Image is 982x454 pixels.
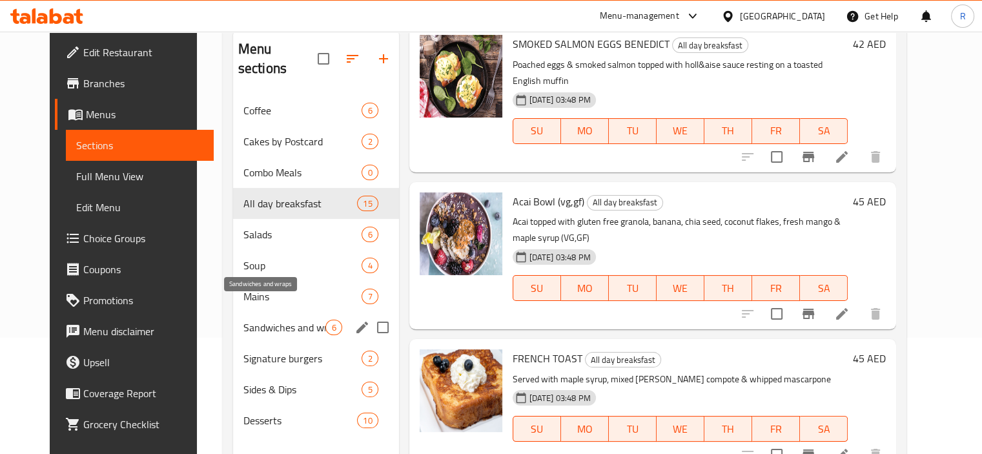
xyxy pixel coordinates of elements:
a: Choice Groups [55,223,214,254]
nav: Menu sections [233,90,399,441]
div: Desserts10 [233,405,399,436]
span: Soup [243,258,362,273]
a: Edit menu item [834,306,850,322]
a: Menus [55,99,214,130]
button: TU [609,275,657,301]
span: SA [805,279,843,298]
span: 2 [362,353,377,365]
h2: Menu sections [238,39,318,78]
p: Poached eggs & smoked salmon topped with holl&aise sauce resting on a toasted English muffin [513,57,848,89]
span: All day breaksfast [673,38,748,53]
a: Full Menu View [66,161,214,192]
span: [DATE] 03:48 PM [524,392,596,404]
button: TH [704,416,752,442]
span: SA [805,420,843,439]
span: Choice Groups [83,231,203,246]
span: 10 [358,415,377,427]
span: WE [662,420,699,439]
button: SU [513,118,561,144]
span: Edit Restaurant [83,45,203,60]
div: Salads6 [233,219,399,250]
span: 4 [362,260,377,272]
button: SA [800,118,848,144]
span: Upsell [83,355,203,370]
button: Branch-specific-item [793,298,824,329]
span: SU [518,420,556,439]
span: 7 [362,291,377,303]
span: Menu disclaimer [83,324,203,339]
span: Coverage Report [83,386,203,401]
div: All day breaksfast [585,352,661,367]
span: Edit Menu [76,200,203,215]
span: TH [710,279,747,298]
h6: 42 AED [853,35,886,53]
button: TU [609,118,657,144]
div: items [325,320,342,335]
a: Edit menu item [834,149,850,165]
button: MO [561,275,609,301]
span: Signature burgers [243,351,362,366]
span: FR [757,279,795,298]
div: All day breaksfast [587,195,663,211]
span: MO [566,420,604,439]
button: TU [609,416,657,442]
div: Menu-management [600,8,679,24]
div: All day breaksfast15 [233,188,399,219]
button: MO [561,416,609,442]
span: 6 [326,322,341,334]
button: SU [513,275,561,301]
button: delete [860,141,891,172]
div: items [362,289,378,304]
span: All day breaksfast [586,353,660,367]
div: items [362,134,378,149]
span: Cakes by Postcard [243,134,362,149]
div: Combo Meals0 [233,157,399,188]
img: SMOKED SALMON EGGS BENEDICT [420,35,502,118]
a: Coupons [55,254,214,285]
span: Branches [83,76,203,91]
h6: 45 AED [853,349,886,367]
span: TH [710,121,747,140]
span: Coffee [243,103,362,118]
span: Sandwiches and wraps [243,320,326,335]
a: Branches [55,68,214,99]
span: TU [614,420,651,439]
span: Sides & Dips [243,382,362,397]
p: Acai topped with gluten free granola, banana, chia seed, coconut flakes, fresh mango & maple syru... [513,214,848,246]
span: Sort sections [337,43,368,74]
div: Cakes by Postcard2 [233,126,399,157]
span: MO [566,279,604,298]
span: MO [566,121,604,140]
div: All day breaksfast [672,37,748,53]
span: [DATE] 03:48 PM [524,94,596,106]
span: SA [805,121,843,140]
button: edit [353,318,372,337]
a: Grocery Checklist [55,409,214,440]
span: FR [757,420,795,439]
span: TU [614,279,651,298]
a: Coverage Report [55,378,214,409]
span: Promotions [83,293,203,308]
button: delete [860,298,891,329]
span: Acai Bowl (vg,gf) [513,192,584,211]
a: Menu disclaimer [55,316,214,347]
span: Grocery Checklist [83,417,203,432]
div: items [362,165,378,180]
span: SU [518,279,556,298]
a: Edit Restaurant [55,37,214,68]
button: SA [800,416,848,442]
span: Salads [243,227,362,242]
span: WE [662,121,699,140]
div: items [357,196,378,211]
span: TH [710,420,747,439]
span: Combo Meals [243,165,362,180]
div: items [357,413,378,428]
button: WE [657,275,704,301]
span: TU [614,121,651,140]
button: TH [704,275,752,301]
button: MO [561,118,609,144]
div: items [362,227,378,242]
span: [DATE] 03:48 PM [524,251,596,263]
span: Select all sections [310,45,337,72]
button: FR [752,118,800,144]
